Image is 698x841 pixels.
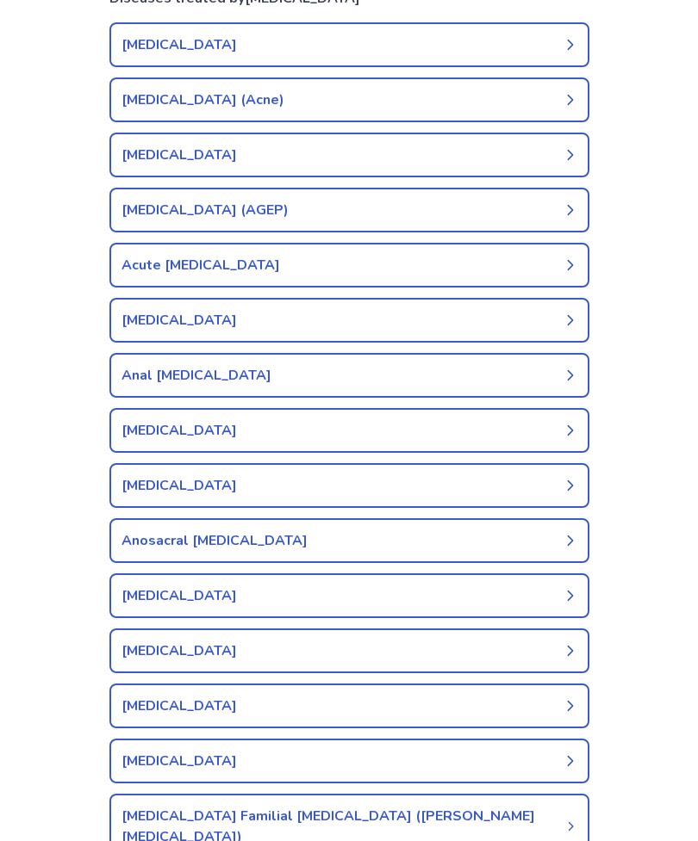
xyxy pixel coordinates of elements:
[109,683,589,728] a: [MEDICAL_DATA]
[109,518,589,563] a: Anosacral [MEDICAL_DATA]
[109,573,589,618] a: [MEDICAL_DATA]
[109,298,589,343] a: [MEDICAL_DATA]
[109,353,589,398] a: Anal [MEDICAL_DATA]
[109,22,589,67] a: [MEDICAL_DATA]
[109,628,589,673] a: [MEDICAL_DATA]
[109,77,589,122] a: [MEDICAL_DATA] (Acne)
[109,243,589,288] a: Acute [MEDICAL_DATA]
[109,739,589,783] a: [MEDICAL_DATA]
[109,463,589,508] a: [MEDICAL_DATA]
[109,188,589,232] a: [MEDICAL_DATA] (AGEP)
[109,133,589,177] a: [MEDICAL_DATA]
[109,408,589,453] a: [MEDICAL_DATA]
